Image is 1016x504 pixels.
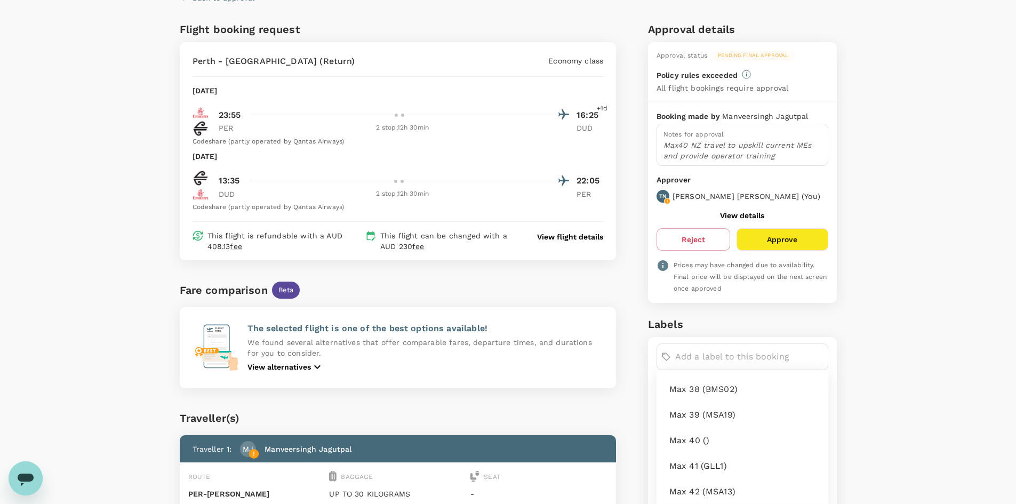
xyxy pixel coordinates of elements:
[193,55,355,68] p: Perth - [GEOGRAPHIC_DATA] (Return)
[412,242,424,251] span: fee
[193,151,218,162] p: [DATE]
[272,285,300,295] span: Beta
[657,377,828,402] div: Max 38 (BMS02)
[720,211,764,220] button: View details
[252,189,554,199] div: 2 stop , 12h 30min
[230,242,242,251] span: fee
[193,202,604,213] div: Codeshare (partly operated by Qantas Airways)
[341,473,373,481] span: Baggage
[711,52,795,59] span: Pending final approval
[247,337,603,358] p: We found several alternatives that offer comparable fares, departure times, and durations for you...
[470,471,479,482] img: seat-icon
[188,489,325,499] p: PER - [PERSON_NAME]
[252,123,554,133] div: 2 stop , 12h 30min
[484,473,500,481] span: Seat
[329,471,337,482] img: baggage-icon
[722,111,808,122] p: Manveersingh Jagutpal
[219,189,245,199] p: DUD
[577,189,603,199] p: PER
[669,409,820,421] span: Max 39 (MSA19)
[247,322,603,335] p: The selected flight is one of the best options available!
[577,123,603,133] p: DUD
[243,444,253,454] p: MJ
[657,70,738,81] p: Policy rules exceeded
[737,228,828,251] button: Approve
[188,473,211,481] span: Route
[597,103,607,114] span: +1d
[180,282,268,299] div: Fare comparison
[247,361,324,373] button: View alternatives
[219,109,241,122] p: 23:55
[577,174,603,187] p: 22:05
[663,140,821,161] p: Max40 NZ travel to upskill current MEs and provide operator training
[193,137,604,147] div: Codeshare (partly operated by Qantas Airways)
[219,123,245,133] p: PER
[193,121,209,137] img: NZ
[193,444,232,454] p: Traveller 1 :
[657,402,828,428] div: Max 39 (MSA19)
[657,453,828,479] div: Max 41 (GLL1)
[648,21,837,38] h6: Approval details
[180,21,396,38] h6: Flight booking request
[657,174,828,186] p: Approver
[193,186,209,202] img: EK
[193,85,218,96] p: [DATE]
[657,83,788,93] p: All flight bookings require approval
[247,362,311,372] p: View alternatives
[537,231,603,242] button: View flight details
[657,428,828,453] div: Max 40 ()
[9,461,43,495] iframe: Button to launch messaging window
[207,230,361,252] p: This flight is refundable with a AUD 408.13
[470,489,607,499] p: -
[669,460,820,473] span: Max 41 (GLL1)
[657,51,707,61] div: Approval status
[193,105,209,121] img: EK
[380,230,517,252] p: This flight can be changed with a AUD 230
[673,191,820,202] p: [PERSON_NAME] [PERSON_NAME] ( You )
[548,55,603,66] p: Economy class
[577,109,603,122] p: 16:25
[675,348,823,365] input: Add a label to this booking
[180,410,617,427] div: Traveller(s)
[663,131,724,138] span: Notes for approval
[329,489,466,499] p: UP TO 30 KILOGRAMS
[659,193,666,200] p: TN
[669,434,820,447] span: Max 40 ()
[657,228,730,251] button: Reject
[219,174,240,187] p: 13:35
[674,261,827,292] span: Prices may have changed due to availability. Final price will be displayed on the next screen onc...
[669,485,820,498] span: Max 42 (MSA13)
[669,383,820,396] span: Max 38 (BMS02)
[265,444,351,454] p: Manveersingh Jagutpal
[648,316,837,333] h6: Labels
[193,170,209,186] img: NZ
[657,111,722,122] p: Booking made by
